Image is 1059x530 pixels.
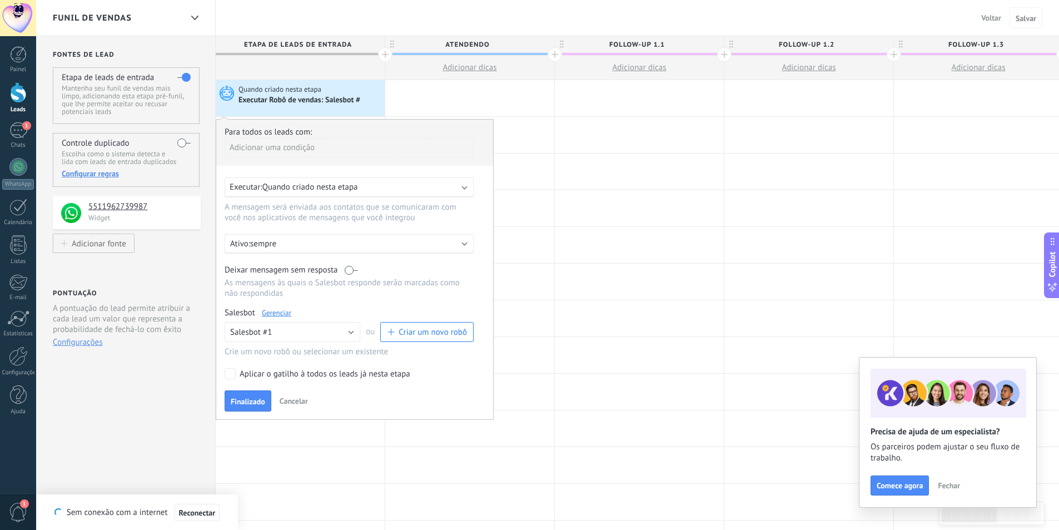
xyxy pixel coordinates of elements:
button: Fechar [933,477,965,494]
div: Calendário [2,219,34,226]
button: Adicionar dicas [555,56,724,80]
div: Para todos os leads com: [225,127,485,137]
img: logo_min.png [61,203,81,223]
span: 1 [22,121,31,130]
span: follow-up 1.1 [555,36,718,53]
span: Ativo: [230,239,250,249]
div: Listas [2,258,34,265]
h2: Fontes de lead [53,51,201,59]
div: atendendo [385,36,554,53]
div: Chats [2,142,34,149]
h2: Precisa de ajuda de um especialista? [871,427,1025,437]
span: Executar: [230,182,262,192]
span: Adicionar dicas [612,62,666,73]
button: Adicionar dicas [385,56,554,80]
span: Quando criado nesta etapa [238,85,323,95]
span: Salvar [1016,14,1036,22]
span: Funil de vendas [53,13,132,23]
button: Salesbot #1 [225,322,360,342]
span: Os parceiros podem ajustar o seu fluxo de trabalho. [871,442,1025,464]
span: Criar um novo robô [399,327,467,338]
div: Adicionar uma condição [225,138,474,157]
div: follow-up 1.1 [555,36,724,53]
h4: Controle duplicado [62,138,130,148]
p: sempre [250,239,445,249]
button: Salvar [1010,7,1042,28]
span: Adicionar dicas [951,62,1005,73]
p: Escolha como o sistema detecta e lida com leads de entrada duplicados [62,150,190,166]
h4: 5511962739987 [88,201,192,212]
div: Sem conexão com a internet [54,503,220,522]
div: Etapa de leads de entrada [216,36,385,53]
div: Ajuda [2,408,34,415]
span: Etapa de leads de entrada [216,36,379,53]
span: follow-up 1.2 [724,36,888,53]
div: Crie um novo robô ou selecionar um existente [225,346,474,357]
button: Adicionar fonte [53,234,135,253]
h4: Etapa de leads de entrada [62,72,154,83]
span: Fechar [938,482,960,489]
button: Reconectar [175,504,220,522]
a: Gerenciar [262,308,291,318]
p: A mensagem será enviada aos contatos que se comunicaram com você nos aplicativos de mensagens que... [225,202,463,223]
button: Voltar [977,9,1006,26]
span: Adicionar dicas [782,62,836,73]
span: Copilot [1047,251,1058,277]
span: follow-up 1.3 [894,36,1057,53]
div: Executar Robô de vendas: Salesbot # [238,96,362,106]
div: Configurações [2,369,34,377]
div: Painel [2,66,34,73]
button: Finalizado [225,390,271,412]
span: Cancelar [280,396,308,406]
p: Mantenha seu funil de vendas mais limpo, adicionando esta etapa pré-funil, que lhe permite aceita... [62,85,190,116]
span: atendendo [385,36,549,53]
button: Criar um novo robô [380,322,474,342]
h2: Pontuação [53,289,97,298]
div: WhatsApp [2,179,34,190]
button: Adicionar dicas [724,56,893,80]
div: Aplicar o gatilho à todos os leads já nesta etapa [240,369,410,380]
div: Leads [2,106,34,113]
span: Finalizado [231,398,265,405]
div: Salesbot [225,308,474,318]
button: Configurações [53,337,102,348]
span: Comece agora [877,482,923,489]
span: ou [360,322,380,342]
span: Salesbot #1 [230,327,272,338]
p: Widget [88,213,194,222]
span: Voltar [981,13,1001,23]
div: Adicionar fonte [72,239,126,248]
div: E-mail [2,294,34,301]
button: Comece agora [871,475,929,496]
div: Funil de vendas [185,7,204,29]
span: Deixar mensagem sem resposta [225,265,338,275]
div: follow-up 1.2 [724,36,893,53]
div: Estatísticas [2,330,34,338]
p: As mensagens às quais o Salesbot responde serão marcadas como não respondidas [225,278,474,299]
span: Quando criado nesta etapa [262,182,358,192]
span: 1 [20,499,29,508]
div: Configurar regras [62,169,190,179]
p: A pontuação do lead permite atribuir a cada lead um valor que representa a probabilidade de fechá... [53,303,191,335]
span: Reconectar [179,509,216,517]
button: Cancelar [275,393,312,409]
span: Adicionar dicas [443,62,496,73]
